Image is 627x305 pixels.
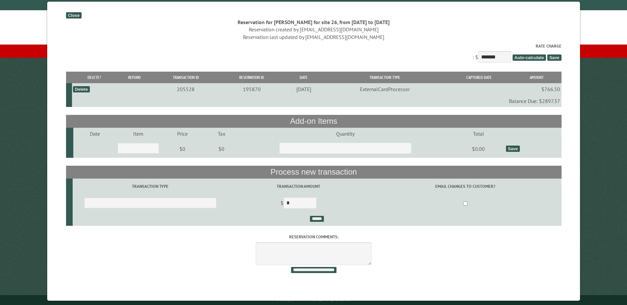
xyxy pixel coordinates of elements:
th: Transaction Type [324,72,446,83]
td: $0 [160,140,205,158]
div: Reservation created by [EMAIL_ADDRESS][DOMAIN_NAME] [66,26,561,33]
td: Total [452,128,505,140]
label: Transaction Amount [229,183,368,189]
td: Price [160,128,205,140]
td: $766.50 [512,83,561,95]
span: Save [547,54,561,61]
th: Process new transaction [66,166,561,178]
div: Delete [73,86,90,92]
td: $ [228,194,369,213]
td: $0.00 [452,140,505,158]
div: Reservation for [PERSON_NAME] for site 26, from [DATE] to [DATE] [66,18,561,26]
div: Save [506,146,520,152]
label: Transaction Type [73,183,227,189]
span: Auto-calculate [512,54,546,61]
th: Date [284,72,324,83]
td: $0 [204,140,238,158]
th: Captured Date [446,72,512,83]
div: : $ [66,43,561,64]
small: © Campground Commander LLC. All rights reserved. [276,298,351,302]
td: ExternalCardProcessor [324,83,446,95]
th: Amount [512,72,561,83]
th: Refund [116,72,152,83]
div: Reservation last updated by [EMAIL_ADDRESS][DOMAIN_NAME] [66,33,561,41]
td: Balance Due: $2897.37 [72,95,561,107]
th: Add-on Items [66,115,561,127]
th: Delete? [72,72,116,83]
td: 205528 [152,83,219,95]
td: [DATE] [284,83,324,95]
td: Quantity [238,128,452,140]
td: 195870 [219,83,284,95]
td: Tax [204,128,238,140]
th: Transaction ID [152,72,219,83]
label: Rate Charge [66,43,561,49]
td: Date [73,128,117,140]
td: Item [117,128,160,140]
div: Close [66,12,81,18]
th: Reservation ID [219,72,284,83]
label: Email changes to customer? [370,183,560,189]
label: Reservation comments: [66,234,561,240]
